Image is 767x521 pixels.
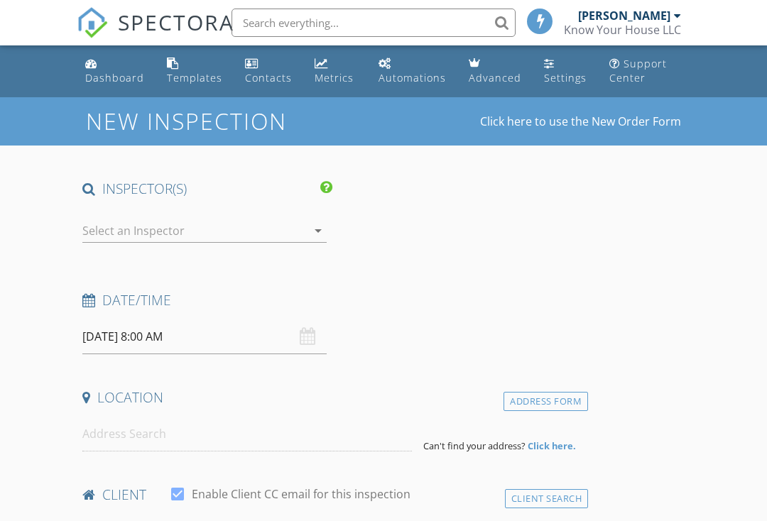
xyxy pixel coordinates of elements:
[538,51,592,92] a: Settings
[161,51,228,92] a: Templates
[379,71,446,84] div: Automations
[80,51,150,92] a: Dashboard
[239,51,298,92] a: Contacts
[505,489,589,508] div: Client Search
[504,392,588,411] div: Address Form
[77,19,234,49] a: SPECTORA
[232,9,516,37] input: Search everything...
[82,319,327,354] input: Select date
[82,291,582,309] h4: Date/Time
[118,7,234,37] span: SPECTORA
[85,71,144,84] div: Dashboard
[77,7,108,38] img: The Best Home Inspection Software - Spectora
[480,116,681,127] a: Click here to use the New Order Form
[578,9,670,23] div: [PERSON_NAME]
[82,388,582,407] h4: Location
[544,71,587,84] div: Settings
[309,51,361,92] a: Metrics
[564,23,681,37] div: Know Your House LLC
[86,109,401,133] h1: New Inspection
[315,71,354,84] div: Metrics
[609,57,667,84] div: Support Center
[310,222,327,239] i: arrow_drop_down
[245,71,292,84] div: Contacts
[469,71,521,84] div: Advanced
[82,417,412,451] input: Address Search
[423,439,526,452] span: Can't find your address?
[373,51,452,92] a: Automations (Basic)
[463,51,527,92] a: Advanced
[82,180,332,198] h4: INSPECTOR(S)
[528,439,576,452] strong: Click here.
[192,487,410,501] label: Enable Client CC email for this inspection
[82,486,582,504] h4: client
[604,51,687,92] a: Support Center
[167,71,222,84] div: Templates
